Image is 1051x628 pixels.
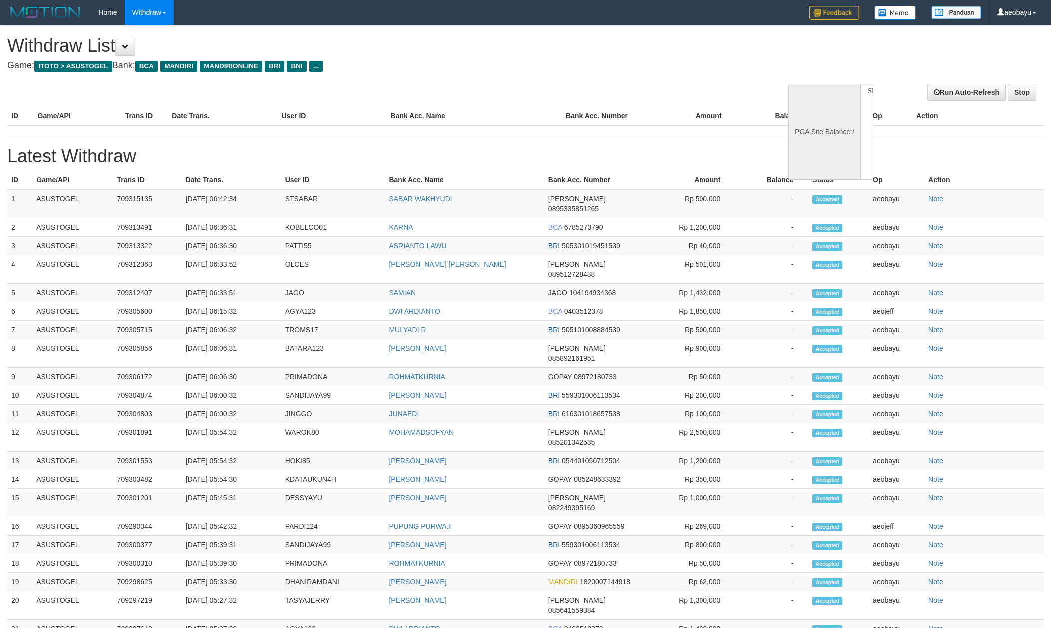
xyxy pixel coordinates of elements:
[281,321,385,339] td: TROMS17
[928,494,943,502] a: Note
[281,339,385,368] td: BATARA123
[287,61,306,72] span: BNI
[548,494,606,502] span: [PERSON_NAME]
[564,223,603,231] span: 6785273790
[7,61,691,71] h4: Game: Bank:
[7,339,32,368] td: 8
[869,321,924,339] td: aeobayu
[548,354,595,362] span: 085892161951
[113,573,182,591] td: 709298625
[7,386,32,405] td: 10
[735,255,808,284] td: -
[113,405,182,423] td: 709304803
[389,541,446,549] a: [PERSON_NAME]
[650,573,735,591] td: Rp 62,000
[548,270,595,278] span: 089512728488
[735,284,808,302] td: -
[574,559,617,567] span: 08972180733
[869,171,924,189] th: Op
[812,476,842,484] span: Accepted
[928,475,943,483] a: Note
[928,289,943,297] a: Note
[548,578,578,586] span: MANDIRI
[931,6,981,19] img: panduan.png
[650,536,735,554] td: Rp 800,000
[135,61,158,72] span: BCA
[281,573,385,591] td: DHANIRAMDANI
[7,489,32,517] td: 15
[869,405,924,423] td: aeobayu
[32,321,113,339] td: ASUSTOGEL
[735,489,808,517] td: -
[281,255,385,284] td: OLCES
[735,554,808,573] td: -
[389,428,454,436] a: MOHAMADSOFYAN
[812,523,842,531] span: Accepted
[548,438,595,446] span: 085201342535
[385,171,544,189] th: Bank Acc. Name
[32,405,113,423] td: ASUSTOGEL
[113,591,182,620] td: 709297219
[869,517,924,536] td: aeojeff
[548,373,572,381] span: GOPAY
[281,302,385,321] td: AGYA123
[7,5,83,20] img: MOTION_logo.png
[928,326,943,334] a: Note
[869,554,924,573] td: aeobayu
[869,386,924,405] td: aeobayu
[869,452,924,470] td: aeobayu
[7,321,32,339] td: 7
[924,171,1044,189] th: Action
[548,326,560,334] span: BRI
[113,284,182,302] td: 709312407
[650,517,735,536] td: Rp 269,000
[389,195,452,203] a: SABAR WAKHYUDI
[812,457,842,466] span: Accepted
[812,261,842,269] span: Accepted
[387,107,562,125] th: Bank Acc. Name
[812,345,842,353] span: Accepted
[650,237,735,255] td: Rp 40,000
[812,242,842,251] span: Accepted
[928,578,943,586] a: Note
[868,107,912,125] th: Op
[808,171,869,189] th: Status
[182,470,281,489] td: [DATE] 05:54:30
[928,391,943,399] a: Note
[281,470,385,489] td: KDATAUKUN4H
[182,591,281,620] td: [DATE] 05:27:32
[113,321,182,339] td: 709305715
[32,171,113,189] th: Game/API
[735,517,808,536] td: -
[735,218,808,237] td: -
[182,321,281,339] td: [DATE] 06:06:32
[113,218,182,237] td: 709313491
[182,573,281,591] td: [DATE] 05:33:30
[928,344,943,352] a: Note
[874,6,916,20] img: Button%20Memo.svg
[928,195,943,203] a: Note
[650,368,735,386] td: Rp 50,000
[7,302,32,321] td: 6
[182,284,281,302] td: [DATE] 06:33:51
[562,391,620,399] span: 559301006113534
[281,452,385,470] td: HOKI85
[277,107,386,125] th: User ID
[869,255,924,284] td: aeobayu
[281,517,385,536] td: PARDI124
[735,171,808,189] th: Balance
[281,189,385,218] td: STSABAR
[548,260,606,268] span: [PERSON_NAME]
[113,302,182,321] td: 709305600
[735,573,808,591] td: -
[928,223,943,231] a: Note
[735,302,808,321] td: -
[389,307,440,315] a: DWI ARDIANTO
[281,386,385,405] td: SANDIJAYA99
[281,423,385,452] td: WAROK80
[113,423,182,452] td: 709301891
[32,339,113,368] td: ASUSTOGEL
[562,326,620,334] span: 505101008884539
[548,541,560,549] span: BRI
[548,559,572,567] span: GOPAY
